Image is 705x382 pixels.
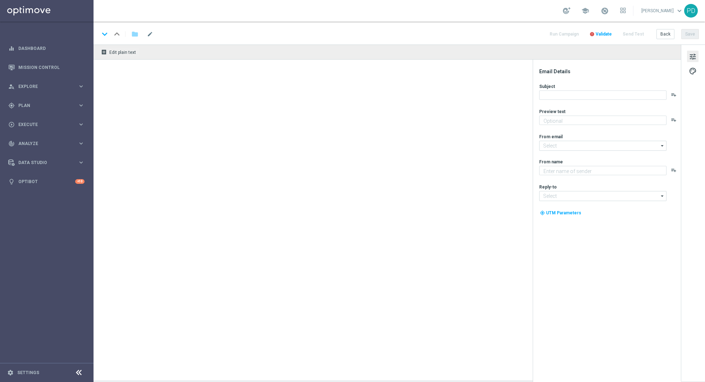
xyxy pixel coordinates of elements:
div: PD [684,4,698,18]
span: UTM Parameters [546,210,581,215]
i: folder [131,30,138,38]
span: school [581,7,589,15]
span: keyboard_arrow_down [676,7,683,15]
label: From name [539,159,563,165]
i: play_circle_outline [8,121,15,128]
i: settings [7,369,14,376]
div: +10 [75,179,85,184]
i: track_changes [8,140,15,147]
span: Plan [18,103,78,108]
i: arrow_drop_down [659,141,666,150]
button: palette [687,65,699,76]
span: Validate [596,32,612,37]
button: track_changes Analyze keyboard_arrow_right [8,141,85,146]
button: receipt Edit plain text [99,47,139,57]
button: playlist_add [671,167,677,173]
button: lightbulb Optibot +10 [8,179,85,185]
a: Optibot [18,172,75,191]
span: palette [689,66,697,76]
i: receipt [101,49,107,55]
button: Back [656,29,674,39]
button: playlist_add [671,117,677,123]
i: person_search [8,83,15,90]
a: Settings [17,371,39,375]
span: Execute [18,122,78,127]
span: tune [689,52,697,61]
div: Explore [8,83,78,90]
div: Email Details [539,68,680,75]
button: folder [131,28,139,40]
button: playlist_add [671,92,677,98]
i: keyboard_arrow_right [78,83,85,90]
a: [PERSON_NAME]keyboard_arrow_down [641,5,684,16]
label: Reply-to [539,184,557,190]
i: keyboard_arrow_right [78,159,85,166]
label: Preview text [539,109,565,115]
div: Optibot [8,172,85,191]
i: keyboard_arrow_right [78,102,85,109]
input: Select [539,141,667,151]
div: Dashboard [8,39,85,58]
span: Edit plain text [109,50,136,55]
button: my_location UTM Parameters [539,209,582,217]
div: Mission Control [8,58,85,77]
i: keyboard_arrow_down [99,29,110,39]
button: person_search Explore keyboard_arrow_right [8,84,85,89]
input: Select [539,191,667,201]
button: equalizer Dashboard [8,46,85,51]
button: gps_fixed Plan keyboard_arrow_right [8,103,85,108]
button: Data Studio keyboard_arrow_right [8,160,85,166]
div: Data Studio [8,159,78,166]
i: lightbulb [8,178,15,185]
span: Data Studio [18,160,78,165]
button: tune [687,51,699,62]
i: my_location [540,210,545,215]
label: From email [539,134,563,140]
i: gps_fixed [8,102,15,109]
button: error Validate [588,29,613,39]
label: Subject [539,84,555,89]
a: Mission Control [18,58,85,77]
button: play_circle_outline Execute keyboard_arrow_right [8,122,85,127]
div: Analyze [8,140,78,147]
span: Analyze [18,141,78,146]
i: arrow_drop_down [659,191,666,201]
i: keyboard_arrow_right [78,140,85,147]
span: mode_edit [147,31,153,37]
a: Dashboard [18,39,85,58]
i: keyboard_arrow_right [78,121,85,128]
i: equalizer [8,45,15,52]
i: error [590,32,595,37]
div: Plan [8,102,78,109]
button: Mission Control [8,65,85,70]
button: Save [681,29,699,39]
span: Explore [18,84,78,89]
div: Execute [8,121,78,128]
